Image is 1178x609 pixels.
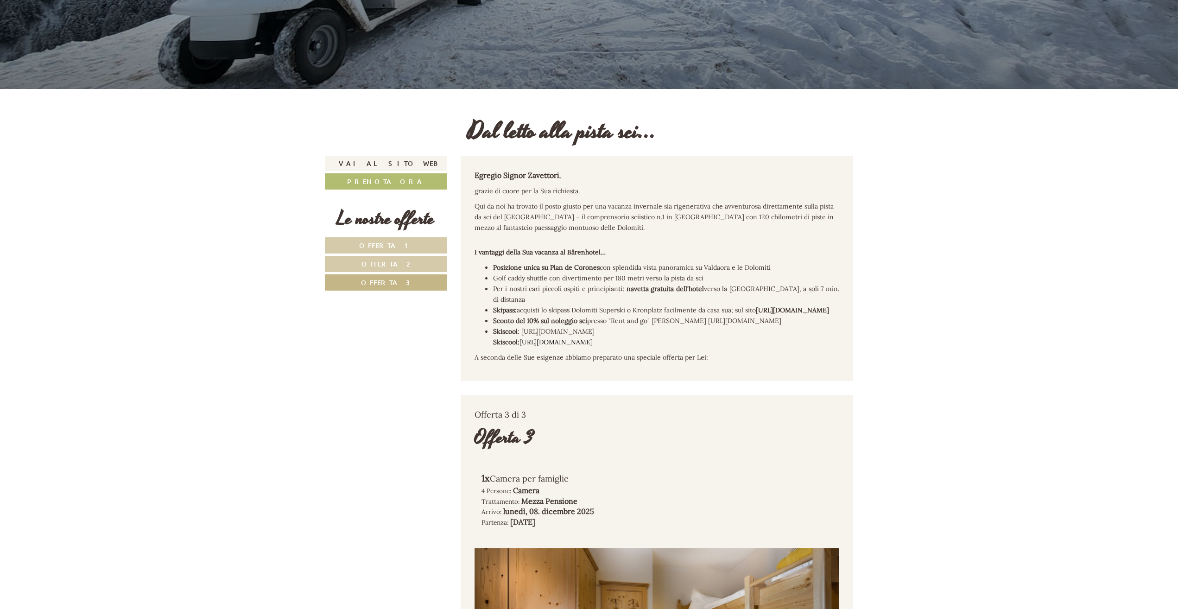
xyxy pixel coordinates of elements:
[756,306,829,314] strong: [URL][DOMAIN_NAME]
[493,317,781,325] span: presso "Rent and go" [PERSON_NAME] [URL][DOMAIN_NAME]
[503,507,594,516] b: lunedì, 08. dicembre 2025
[359,241,412,250] span: Offerta 1
[325,173,447,190] a: Prenota ora
[600,263,771,272] span: con splendida vista panoramica su Valdaora e le Dolomiti
[475,353,708,362] span: A seconda delle Sue esigenze abbiamo preparato una speciale offerta per Lei:
[468,119,656,145] h1: Dal letto alla pista sci...
[521,496,577,506] b: Mezza Pensione
[475,171,561,180] strong: Egregio Signor Zavettori
[475,187,580,195] span: grazie di cuore per la Sua richiesta.
[493,306,517,314] span: Skipass:
[325,156,447,171] a: Vai al sito web
[481,487,511,495] small: 4 Persone:
[481,472,643,485] div: Camera per famiglie
[493,263,600,272] span: Posizione unica su Plan de Corones
[475,202,834,232] span: Qui da noi ha trovato il posto giusto per una vacanza invernale sia rigenerativa che avventurosa ...
[493,317,587,325] strong: Sconto del 10% sul noleggio sci
[481,472,490,484] b: 1x
[481,497,519,506] small: Trattamento:
[481,518,508,527] small: Partenza:
[361,278,410,287] span: Offerta 3
[493,285,840,304] span: Per i nostri cari piccoli ospiti e principianti verso la [GEOGRAPHIC_DATA], a soli 7 min. di dist...
[325,206,447,232] div: Le nostre offerte
[493,327,518,336] strong: Skiscool
[559,171,561,180] em: ,
[475,425,534,451] div: Offerta 3
[493,274,703,282] span: Golf caddy shuttle con divertimento per 180 metri verso la pista da sci
[475,409,526,420] span: Offerta 3 di 3
[510,517,535,527] b: [DATE]
[493,327,595,346] span: : [URL][DOMAIN_NAME]
[493,338,519,346] strong: Skiscool:
[519,338,593,346] a: [URL][DOMAIN_NAME]
[475,248,606,256] strong: I vantaggi della Sua vacanza al Bärenhotel…
[481,507,501,516] small: Arrivo:
[361,260,410,268] span: Offerta 2
[622,285,704,293] strong: : navetta gratuita dell'hotel
[517,306,829,314] span: acquisti lo skipass Dolomiti Superski o Kronplatz facilmente da casa sua; sul sito
[513,486,539,495] b: Camera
